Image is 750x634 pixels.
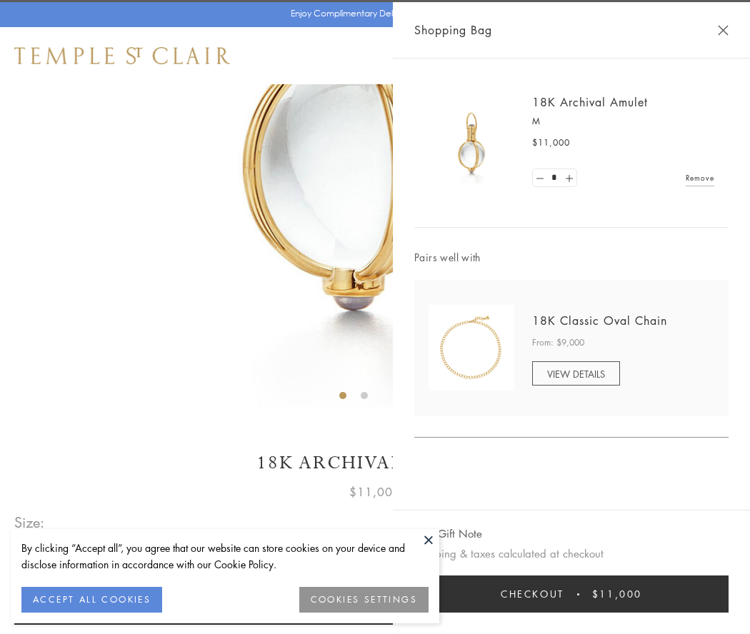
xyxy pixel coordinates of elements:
[414,525,482,543] button: Add Gift Note
[21,540,429,573] div: By clicking “Accept all”, you agree that our website can store cookies on your device and disclos...
[414,249,729,266] span: Pairs well with
[532,336,584,350] span: From: $9,000
[429,305,514,391] img: N88865-OV18
[592,586,642,602] span: $11,000
[414,21,492,39] span: Shopping Bag
[532,136,570,150] span: $11,000
[532,94,648,110] a: 18K Archival Amulet
[501,586,564,602] span: Checkout
[14,510,46,534] span: Size:
[532,114,714,129] p: M
[299,587,429,613] button: COOKIES SETTINGS
[686,170,714,186] a: Remove
[414,545,729,563] p: Shipping & taxes calculated at checkout
[547,367,605,381] span: VIEW DETAILS
[718,25,729,36] button: Close Shopping Bag
[349,483,401,501] span: $11,000
[429,100,514,186] img: 18K Archival Amulet
[561,169,576,187] a: Set quantity to 2
[532,361,620,386] a: VIEW DETAILS
[21,587,162,613] button: ACCEPT ALL COOKIES
[14,451,736,475] h1: 18K Archival Amulet
[14,47,230,64] img: Temple St. Clair
[532,313,667,328] a: 18K Classic Oval Chain
[533,169,547,187] a: Set quantity to 0
[414,575,729,613] button: Checkout $11,000
[291,6,453,21] p: Enjoy Complimentary Delivery & Returns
